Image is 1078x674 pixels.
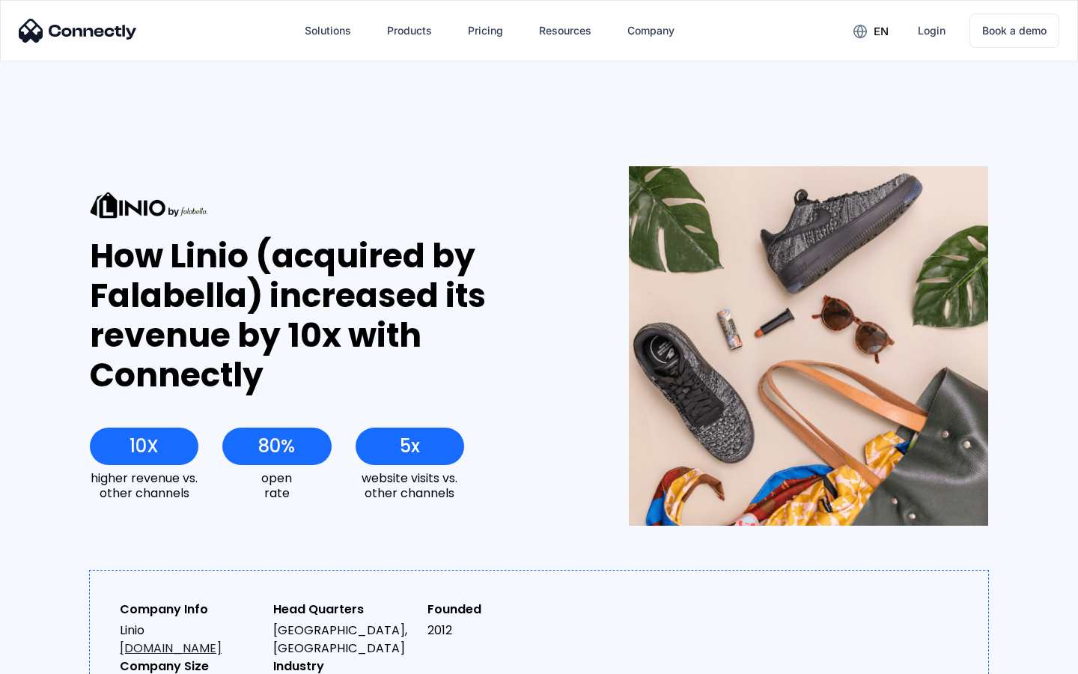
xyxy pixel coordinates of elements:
div: website visits vs. other channels [356,471,464,500]
img: Connectly Logo [19,19,137,43]
div: Pricing [468,20,503,41]
div: 10X [130,436,159,457]
div: Solutions [305,20,351,41]
div: 80% [258,436,295,457]
div: Founded [427,601,569,619]
div: higher revenue vs. other channels [90,471,198,500]
div: Resources [539,20,591,41]
div: How Linio (acquired by Falabella) increased its revenue by 10x with Connectly [90,237,574,395]
div: Login [918,20,945,41]
a: Login [906,13,957,49]
div: en [874,21,889,42]
div: Products [387,20,432,41]
a: Book a demo [969,13,1059,48]
div: Linio [120,622,261,658]
a: Pricing [456,13,515,49]
div: Company Info [120,601,261,619]
a: [DOMAIN_NAME] [120,640,222,657]
aside: Language selected: English [15,648,90,669]
div: [GEOGRAPHIC_DATA], [GEOGRAPHIC_DATA] [273,622,415,658]
div: Head Quarters [273,601,415,619]
div: 5x [400,436,420,457]
div: 2012 [427,622,569,640]
div: Company [627,20,674,41]
ul: Language list [30,648,90,669]
div: open rate [222,471,331,500]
